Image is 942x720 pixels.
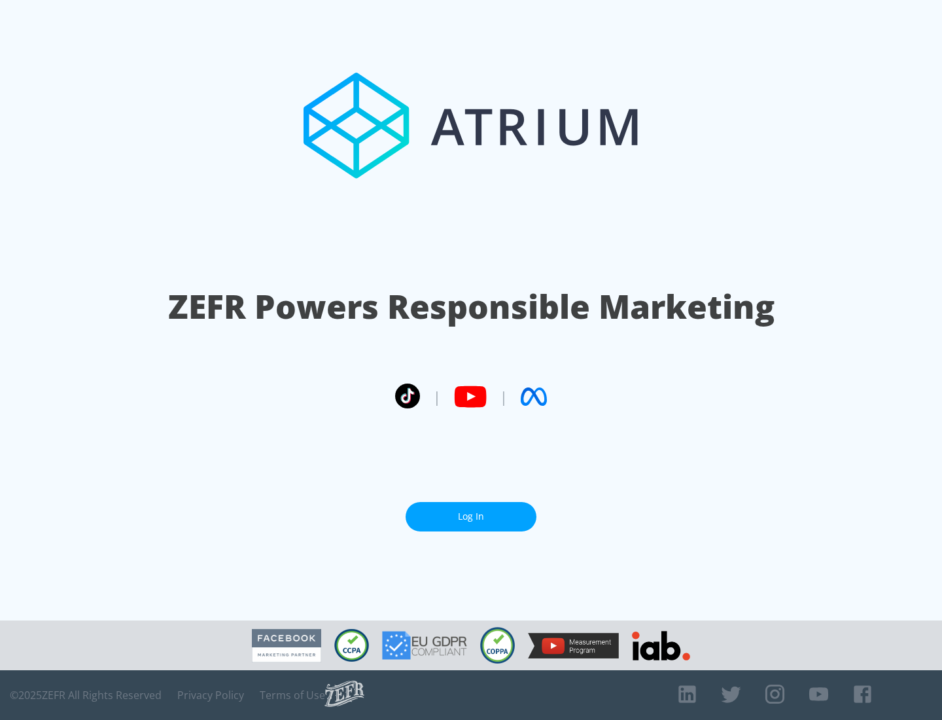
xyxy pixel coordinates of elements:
h1: ZEFR Powers Responsible Marketing [168,284,775,329]
img: Facebook Marketing Partner [252,629,321,662]
img: CCPA Compliant [334,629,369,662]
a: Terms of Use [260,689,325,702]
a: Log In [406,502,536,531]
img: GDPR Compliant [382,631,467,660]
img: COPPA Compliant [480,627,515,664]
img: YouTube Measurement Program [528,633,619,658]
img: IAB [632,631,690,660]
span: © 2025 ZEFR All Rights Reserved [10,689,162,702]
a: Privacy Policy [177,689,244,702]
span: | [433,387,441,406]
span: | [500,387,508,406]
